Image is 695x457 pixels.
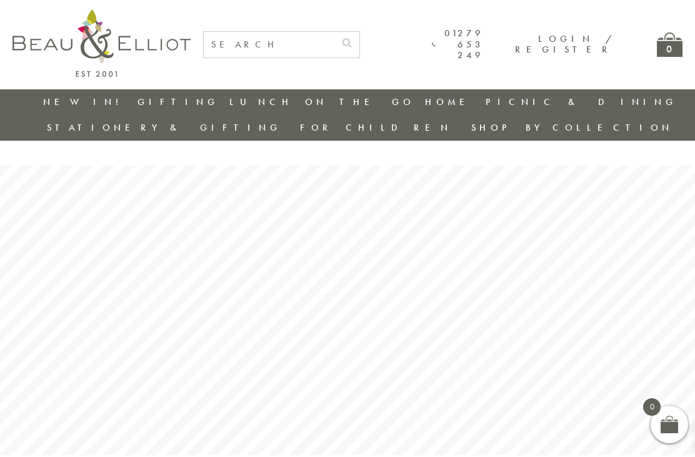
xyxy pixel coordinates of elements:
[432,28,484,61] a: 01279 653 249
[47,121,281,134] a: Stationery & Gifting
[229,96,414,108] a: Lunch On The Go
[643,398,661,416] span: 0
[300,121,452,134] a: For Children
[515,33,613,56] a: Login / Register
[471,121,673,134] a: Shop by collection
[425,96,475,108] a: Home
[486,96,677,108] a: Picnic & Dining
[137,96,219,108] a: Gifting
[43,96,127,108] a: New in!
[12,9,191,77] img: logo
[657,33,682,57] a: 0
[204,32,334,58] input: SEARCH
